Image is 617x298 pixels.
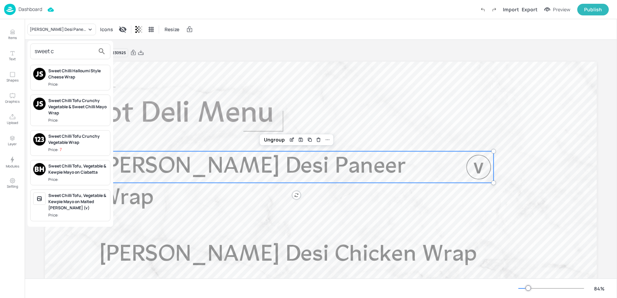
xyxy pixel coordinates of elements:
[48,177,60,183] div: Price:
[48,212,60,218] div: Price:
[33,163,46,175] img: 2025-03-20-174247537858643k5lpjsxvp.png
[48,98,107,116] div: Sweet Chilli Tofu Crunchy Vegetable & Sweet Chilli Mayo Wrap
[33,68,46,80] img: 2025-03-20-174247535888365aehq3fisi.png
[48,133,107,146] div: Sweet Chilli Tofu Crunchy Vegetable Wrap
[35,46,95,57] input: Search Item
[48,68,107,80] div: Sweet Chilli Halloumi Style Cheese Wrap
[48,82,60,87] div: Price:
[95,45,109,58] button: search
[60,147,62,152] p: 7
[48,193,107,211] div: Sweet Chilli Tofu, Vegetable & Kewpie Mayo on Malted [PERSON_NAME] (v)
[48,147,62,153] div: Price:
[33,98,46,110] img: 2025-03-20-174247535888365aehq3fisi.png
[33,133,46,146] img: 2025-03-20-1742475385715ha4itbqmj37.png
[48,117,60,123] div: Price:
[48,163,107,175] div: Sweet Chilli Tofu, Vegetable & Kewpie Mayo on Ciabatta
